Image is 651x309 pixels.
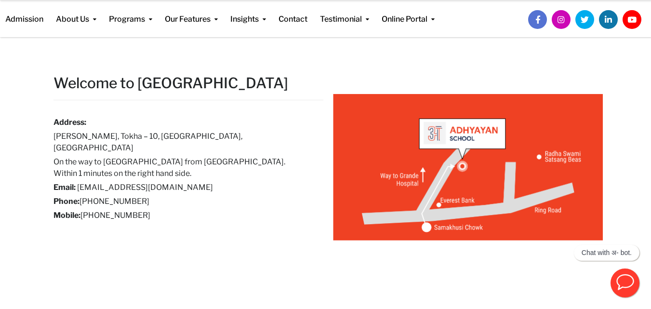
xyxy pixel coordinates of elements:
h6: On the way to [GEOGRAPHIC_DATA] from [GEOGRAPHIC_DATA]. Within 1 minutes on the right hand side. [53,156,309,179]
a: Programs [109,0,152,25]
a: Contact [279,0,307,25]
strong: Mobile: [53,211,80,220]
a: Online Portal [382,0,435,25]
h6: [PHONE_NUMBER] [53,196,309,207]
strong: Email: [53,183,76,192]
a: About Us [56,0,96,25]
h6: [PHONE_NUMBER] [53,210,309,221]
h2: Welcome to [GEOGRAPHIC_DATA] [53,74,323,92]
a: Our Features [165,0,218,25]
strong: Phone: [53,197,80,206]
a: Admission [5,0,43,25]
strong: Address: [53,118,86,127]
img: Adhyayan - Map [333,94,603,241]
h6: [PERSON_NAME], Tokha – 10, [GEOGRAPHIC_DATA], [GEOGRAPHIC_DATA] [53,131,309,154]
a: Insights [230,0,266,25]
p: Chat with अ- bot. [582,249,632,257]
a: [EMAIL_ADDRESS][DOMAIN_NAME] [77,183,213,192]
a: Testimonial [320,0,369,25]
